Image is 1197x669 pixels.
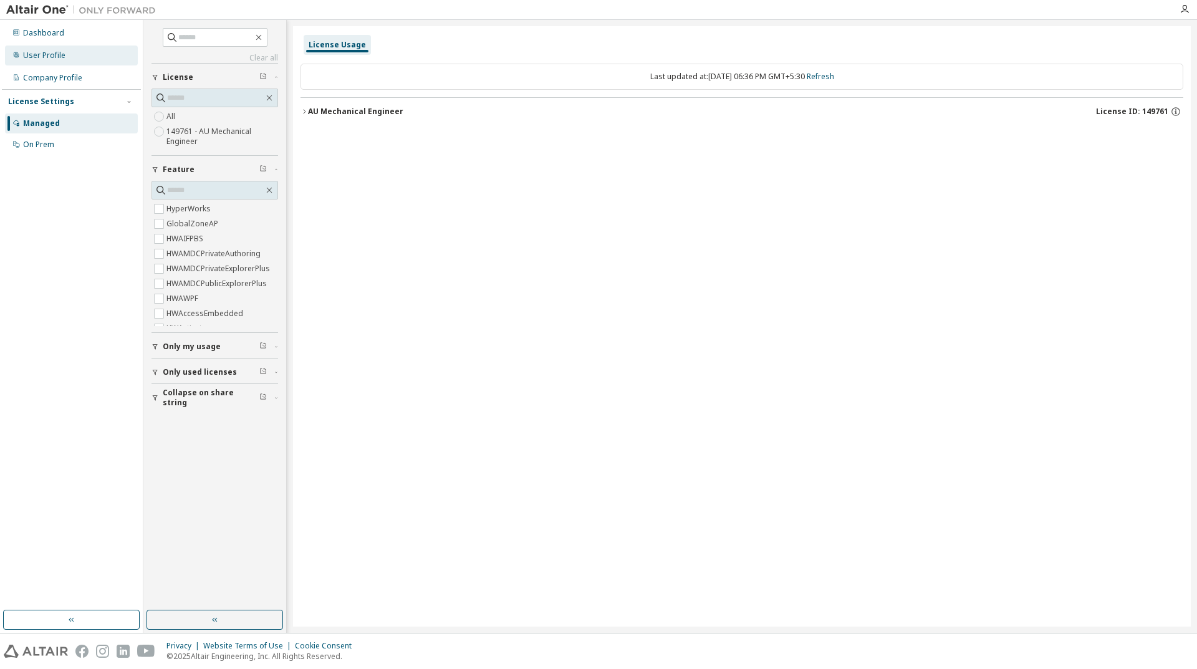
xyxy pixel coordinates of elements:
[166,246,263,261] label: HWAMDCPrivateAuthoring
[4,645,68,658] img: altair_logo.svg
[259,72,267,82] span: Clear filter
[23,51,65,60] div: User Profile
[151,359,278,386] button: Only used licenses
[23,140,54,150] div: On Prem
[75,645,89,658] img: facebook.svg
[23,73,82,83] div: Company Profile
[203,641,295,651] div: Website Terms of Use
[166,306,246,321] label: HWAccessEmbedded
[23,118,60,128] div: Managed
[1096,107,1168,117] span: License ID: 149761
[151,53,278,63] a: Clear all
[166,231,206,246] label: HWAIFPBS
[23,28,64,38] div: Dashboard
[259,367,267,377] span: Clear filter
[166,124,278,149] label: 149761 - AU Mechanical Engineer
[151,333,278,360] button: Only my usage
[259,393,267,403] span: Clear filter
[151,64,278,91] button: License
[151,156,278,183] button: Feature
[96,645,109,658] img: instagram.svg
[309,40,366,50] div: License Usage
[163,165,195,175] span: Feature
[151,384,278,412] button: Collapse on share string
[166,641,203,651] div: Privacy
[137,645,155,658] img: youtube.svg
[166,201,213,216] label: HyperWorks
[163,388,259,408] span: Collapse on share string
[166,216,221,231] label: GlobalZoneAP
[166,261,272,276] label: HWAMDCPrivateExplorerPlus
[166,321,209,336] label: HWActivate
[259,165,267,175] span: Clear filter
[163,72,193,82] span: License
[308,107,403,117] div: AU Mechanical Engineer
[8,97,74,107] div: License Settings
[166,276,269,291] label: HWAMDCPublicExplorerPlus
[163,342,221,352] span: Only my usage
[295,641,359,651] div: Cookie Consent
[300,98,1183,125] button: AU Mechanical EngineerLicense ID: 149761
[259,342,267,352] span: Clear filter
[807,71,834,82] a: Refresh
[6,4,162,16] img: Altair One
[166,109,178,124] label: All
[166,651,359,662] p: © 2025 Altair Engineering, Inc. All Rights Reserved.
[163,367,237,377] span: Only used licenses
[166,291,201,306] label: HWAWPF
[117,645,130,658] img: linkedin.svg
[300,64,1183,90] div: Last updated at: [DATE] 06:36 PM GMT+5:30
